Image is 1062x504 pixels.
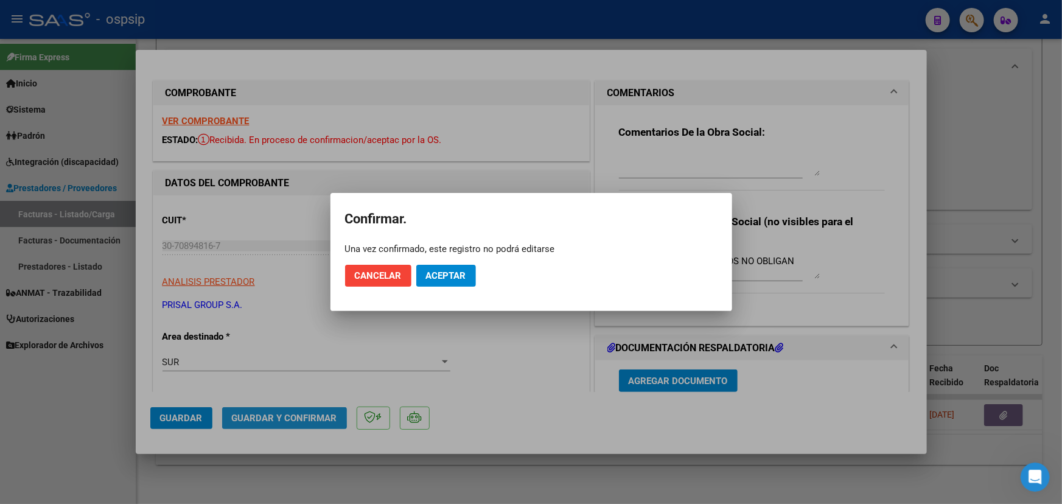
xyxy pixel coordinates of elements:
[345,265,411,287] button: Cancelar
[345,243,718,255] div: Una vez confirmado, este registro no podrá editarse
[345,208,718,231] h2: Confirmar.
[355,270,402,281] span: Cancelar
[1021,463,1050,492] iframe: Intercom live chat
[416,265,476,287] button: Aceptar
[426,270,466,281] span: Aceptar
